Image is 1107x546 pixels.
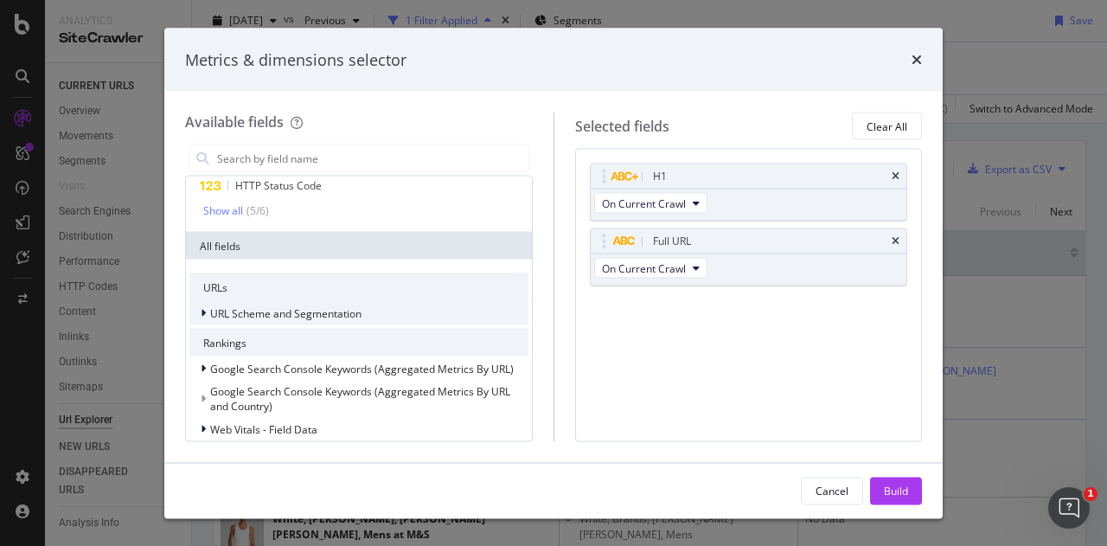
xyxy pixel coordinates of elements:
div: H1timesOn Current Crawl [590,164,908,222]
div: This group is disabled [189,384,528,414]
div: All fields [186,232,532,260]
button: On Current Crawl [594,258,707,279]
button: Cancel [801,477,863,504]
div: Available fields [185,112,284,132]
span: On Current Crawl [602,196,686,210]
div: Rankings [189,329,528,357]
div: Build [884,483,908,498]
div: Full URL [653,233,691,250]
iframe: Intercom live chat [1048,487,1090,529]
div: times [892,236,899,247]
div: Show all [203,204,243,216]
div: modal [164,28,943,518]
div: Clear All [867,119,907,133]
div: Cancel [816,483,848,498]
div: times [912,48,922,71]
div: Full URLtimesOn Current Crawl [590,228,908,286]
span: Google Search Console Keywords (Aggregated Metrics By URL and Country) [210,384,510,414]
input: Search by field name [215,145,528,171]
span: Web Vitals - Field Data [210,421,317,436]
div: H1 [653,168,667,185]
div: times [892,171,899,182]
div: Selected fields [575,116,669,136]
div: URLs [189,273,528,301]
button: On Current Crawl [594,193,707,214]
span: URL Scheme and Segmentation [210,305,362,320]
span: On Current Crawl [602,260,686,275]
span: 1 [1084,487,1097,501]
div: ( 5 / 6 ) [243,203,269,218]
button: Build [870,477,922,504]
div: Metrics & dimensions selector [185,48,406,71]
span: Google Search Console Keywords (Aggregated Metrics By URL) [210,361,514,376]
span: HTTP Status Code [235,178,322,193]
button: Clear All [852,112,922,140]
